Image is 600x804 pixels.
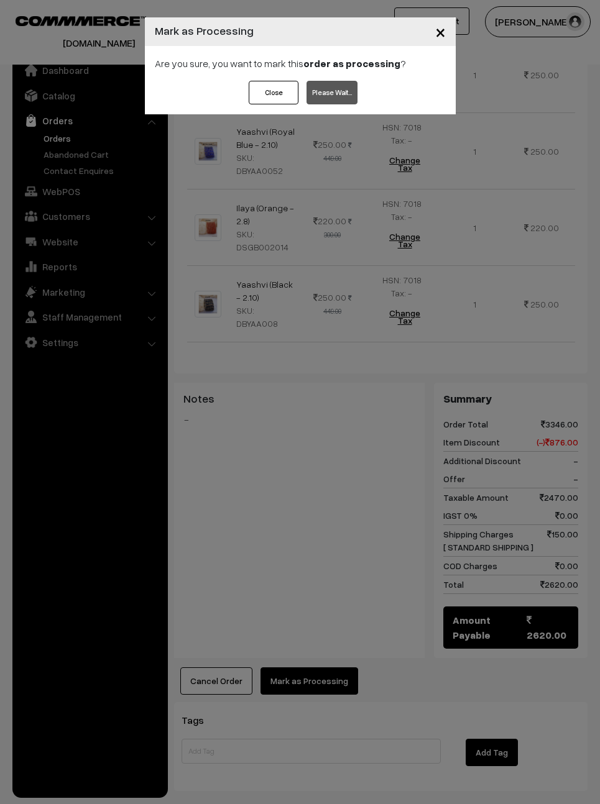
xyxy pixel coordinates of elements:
[435,20,446,43] span: ×
[425,12,456,51] button: Close
[307,81,358,104] button: Please Wait…
[249,81,298,104] button: Close
[155,22,254,39] h4: Mark as Processing
[303,57,400,70] strong: order as processing
[145,46,456,81] div: Are you sure, you want to mark this ?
